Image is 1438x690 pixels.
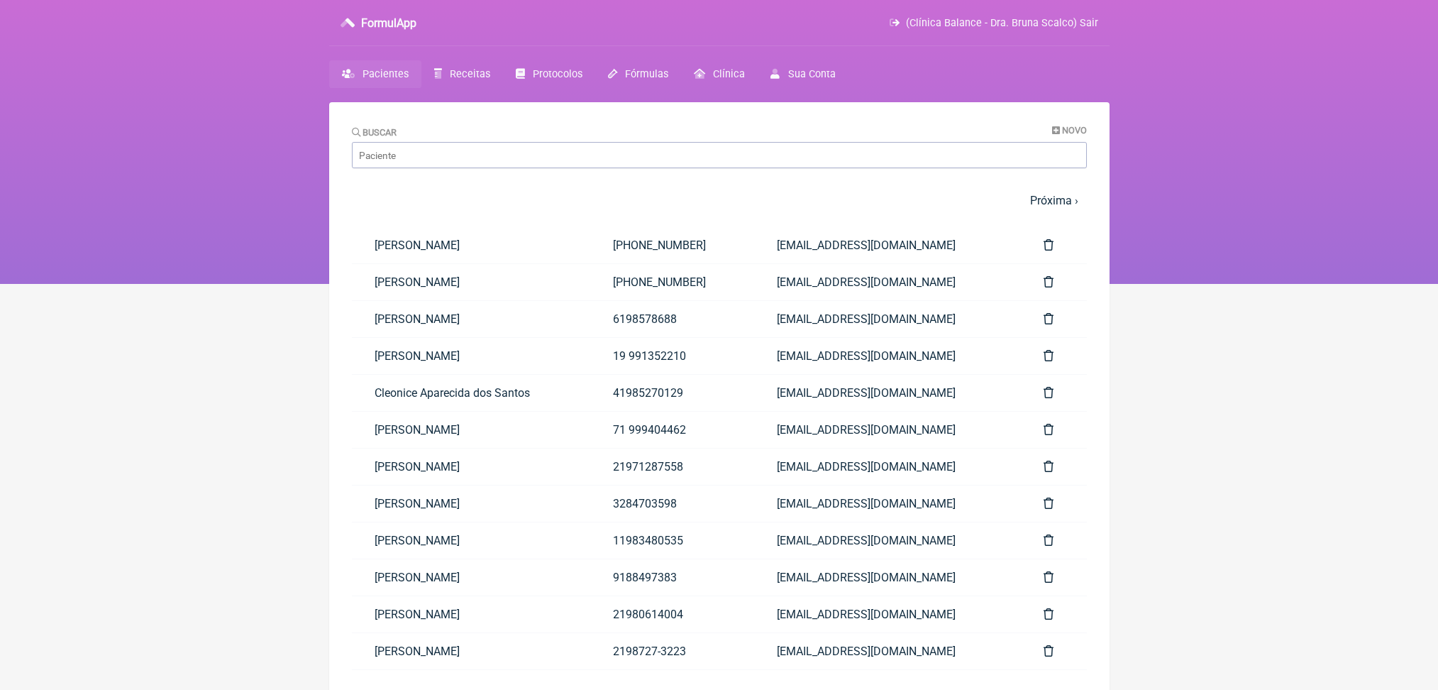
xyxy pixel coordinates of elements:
a: Próxima › [1030,194,1078,207]
a: [EMAIL_ADDRESS][DOMAIN_NAME] [754,301,1020,337]
a: [EMAIL_ADDRESS][DOMAIN_NAME] [754,633,1020,669]
a: Pacientes [329,60,421,88]
a: [PERSON_NAME] [352,486,590,522]
a: [PHONE_NUMBER] [590,264,755,300]
span: Pacientes [363,68,409,80]
span: Protocolos [533,68,582,80]
a: 21980614004 [590,596,755,632]
a: [EMAIL_ADDRESS][DOMAIN_NAME] [754,449,1020,485]
a: [EMAIL_ADDRESS][DOMAIN_NAME] [754,522,1020,559]
input: Paciente [352,142,1087,168]
span: Clínica [713,68,745,80]
a: Protocolos [503,60,595,88]
a: 9188497383 [590,559,755,596]
a: [PHONE_NUMBER] [590,227,755,263]
a: [PERSON_NAME] [352,559,590,596]
a: 3284703598 [590,486,755,522]
a: 41985270129 [590,375,755,411]
a: Cleonice Aparecida dos Santos [352,375,590,411]
a: [PERSON_NAME] [352,338,590,374]
a: 6198578688 [590,301,755,337]
a: [EMAIL_ADDRESS][DOMAIN_NAME] [754,412,1020,448]
a: Fórmulas [595,60,681,88]
a: [PERSON_NAME] [352,633,590,669]
a: Receitas [421,60,503,88]
a: [PERSON_NAME] [352,412,590,448]
a: [EMAIL_ADDRESS][DOMAIN_NAME] [754,596,1020,632]
a: [PERSON_NAME] [352,264,590,300]
a: [EMAIL_ADDRESS][DOMAIN_NAME] [754,559,1020,596]
span: Fórmulas [625,68,668,80]
a: [PERSON_NAME] [352,449,590,485]
a: [EMAIL_ADDRESS][DOMAIN_NAME] [754,227,1020,263]
a: [EMAIL_ADDRESS][DOMAIN_NAME] [754,264,1020,300]
h3: FormulApp [361,16,416,30]
span: Sua Conta [788,68,836,80]
a: [PERSON_NAME] [352,596,590,632]
a: 19 991352210 [590,338,755,374]
label: Buscar [352,127,397,138]
a: [PERSON_NAME] [352,301,590,337]
a: [EMAIL_ADDRESS][DOMAIN_NAME] [754,486,1020,522]
a: Clínica [681,60,758,88]
a: Sua Conta [758,60,848,88]
nav: pager [352,185,1087,216]
a: 2198727-3223 [590,633,755,669]
a: 11983480535 [590,522,755,559]
a: 71 999404462 [590,412,755,448]
a: [EMAIL_ADDRESS][DOMAIN_NAME] [754,375,1020,411]
span: Novo [1062,125,1087,136]
a: [PERSON_NAME] [352,522,590,559]
a: Novo [1052,125,1087,136]
a: [PERSON_NAME] [352,227,590,263]
a: 21971287558 [590,449,755,485]
a: (Clínica Balance - Dra. Bruna Scalco) Sair [890,17,1097,29]
span: Receitas [450,68,490,80]
span: (Clínica Balance - Dra. Bruna Scalco) Sair [906,17,1098,29]
a: [EMAIL_ADDRESS][DOMAIN_NAME] [754,338,1020,374]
